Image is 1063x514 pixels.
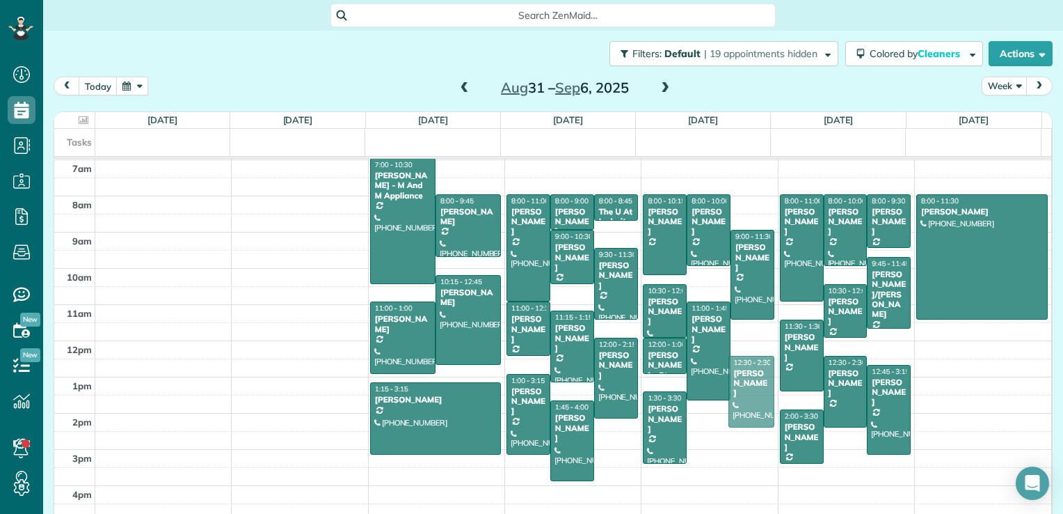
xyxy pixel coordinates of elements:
span: 8:00 - 9:00 [555,196,589,205]
div: [PERSON_NAME] - [PERSON_NAME] [554,207,590,267]
div: [PERSON_NAME] - M And M Appliance [374,171,431,201]
span: 11:00 - 1:00 [375,304,413,313]
span: 8:00 - 10:00 [829,196,866,205]
span: Default [664,47,701,60]
span: 11:00 - 12:30 [511,304,553,313]
span: 1pm [72,380,92,391]
a: [DATE] [688,114,718,125]
div: [PERSON_NAME] [691,207,726,237]
button: next [1026,77,1053,95]
span: 11:00 - 1:45 [692,304,729,313]
span: 8:00 - 9:45 [440,196,474,205]
a: Filters: Default | 19 appointments hidden [602,41,838,66]
button: prev [54,77,80,95]
div: [PERSON_NAME] [374,395,497,405]
span: 3pm [72,453,92,464]
span: Tasks [67,137,92,148]
span: 10:30 - 12:00 [829,286,870,295]
div: [PERSON_NAME] [598,260,634,290]
span: Cleaners [918,47,962,60]
a: [DATE] [824,114,854,125]
a: [DATE] [959,114,989,125]
span: 12:30 - 2:30 [733,358,771,367]
button: Filters: Default | 19 appointments hidden [609,41,838,66]
a: [DATE] [418,114,448,125]
span: 9am [72,235,92,247]
div: [PERSON_NAME] [784,422,820,452]
a: [DATE] [147,114,177,125]
span: 8:00 - 8:45 [599,196,632,205]
a: [DATE] [553,114,583,125]
span: 12:00 - 2:15 [599,340,637,349]
span: 11am [67,308,92,319]
span: 10:15 - 12:45 [440,277,482,286]
div: [PERSON_NAME] [828,368,863,398]
span: 9:30 - 11:30 [599,250,637,259]
span: 1:45 - 4:00 [555,403,589,412]
div: Open Intercom Messenger [1016,467,1049,500]
div: [PERSON_NAME] [598,350,634,380]
span: Sep [555,79,580,96]
div: [PERSON_NAME] [511,314,546,344]
div: [PERSON_NAME]/[PERSON_NAME] [871,270,906,320]
span: 8:00 - 10:00 [692,196,729,205]
span: New [20,348,40,362]
span: 1:15 - 3:15 [375,384,408,394]
button: today [79,77,118,95]
span: 1:00 - 3:15 [511,376,545,385]
span: 10am [67,272,92,283]
div: [PERSON_NAME] [647,297,682,327]
span: 12:45 - 3:15 [872,367,909,376]
div: [PERSON_NAME] [828,207,863,237]
span: 8am [72,199,92,210]
span: 12:30 - 2:30 [829,358,866,367]
span: New [20,313,40,327]
span: 1:30 - 3:30 [648,394,681,403]
div: [PERSON_NAME] [733,368,769,398]
div: [PERSON_NAME] [920,207,1044,217]
button: Week [982,77,1028,95]
span: 7am [72,163,92,174]
span: 10:30 - 12:00 [648,286,689,295]
div: [PERSON_NAME] [647,207,682,237]
div: [PERSON_NAME] [440,207,497,227]
span: 9:00 - 11:30 [735,232,773,241]
span: 8:00 - 10:15 [648,196,685,205]
span: 9:00 - 10:30 [555,232,593,241]
span: 11:30 - 1:30 [785,322,822,331]
span: 8:00 - 11:00 [511,196,549,205]
div: [PERSON_NAME] [828,297,863,327]
div: The U At Ledroit [598,207,634,227]
div: [PERSON_NAME] [784,207,820,237]
span: 2:00 - 3:30 [785,412,818,421]
div: [PERSON_NAME] - Btn Systems [647,350,682,391]
span: 2pm [72,416,92,428]
div: [PERSON_NAME] [511,207,546,237]
span: Filters: [632,47,662,60]
button: Colored byCleaners [845,41,983,66]
div: [PERSON_NAME] [871,207,906,237]
h2: 31 – 6, 2025 [478,80,652,95]
div: [PERSON_NAME] [554,242,590,272]
span: 4pm [72,489,92,500]
div: [PERSON_NAME] [871,377,906,407]
div: [PERSON_NAME] [784,332,820,362]
span: 11:15 - 1:15 [555,313,593,322]
span: 9:45 - 11:45 [872,259,909,268]
div: [PERSON_NAME] [511,387,546,416]
span: 8:00 - 11:00 [785,196,822,205]
button: Actions [989,41,1053,66]
span: | 19 appointments hidden [704,47,817,60]
span: 7:00 - 10:30 [375,160,413,169]
div: [PERSON_NAME] [554,413,590,443]
div: [PERSON_NAME] [374,314,431,334]
div: [PERSON_NAME] [440,288,497,308]
div: [PERSON_NAME] [647,404,682,434]
span: 12:00 - 1:00 [648,340,685,349]
div: [PERSON_NAME] [554,323,590,353]
span: 8:00 - 9:30 [872,196,905,205]
span: 8:00 - 11:30 [921,196,959,205]
span: Colored by [870,47,965,60]
span: Aug [501,79,528,96]
a: [DATE] [283,114,313,125]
